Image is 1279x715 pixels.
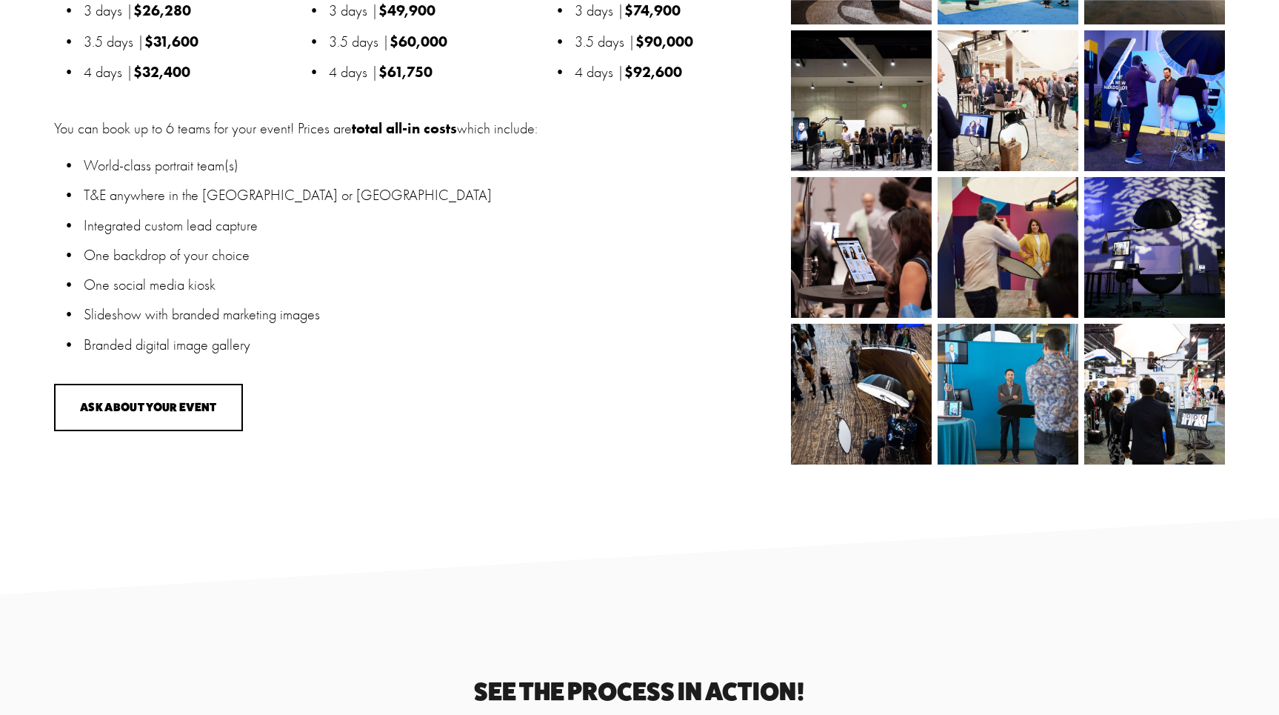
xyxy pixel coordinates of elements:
p: 4 days | [575,61,783,84]
strong: $60,000 [390,33,447,50]
h3: See the process in action! [447,679,832,703]
strong: $92,600 [624,63,682,81]
img: 22-11-16_TDP_BTS_021.jpg [903,30,1114,171]
p: One backdrop of your choice [84,245,784,267]
strong: total [352,119,382,137]
p: Branded digital image gallery [84,334,784,356]
p: 3.5 days | [84,30,292,53]
strong: $32,400 [133,63,190,81]
strong: $31,600 [144,33,198,50]
p: World-class portrait team(s) [84,155,784,177]
img: 23-08-21_TDP_BTS_017.jpg [764,177,959,318]
strong: $74,900 [624,1,681,19]
img: 22-06-23_TwoDudesBTS_295.jpg [885,177,1100,318]
p: One social media kiosk [84,274,784,296]
img: 271495247_508108323859408_6411661946869337369_n.jpg [1084,140,1225,318]
p: 4 days | [329,61,537,84]
p: Integrated custom lead capture [84,215,784,237]
p: T&E anywhere in the [GEOGRAPHIC_DATA] or [GEOGRAPHIC_DATA] [84,184,784,207]
strong: $90,000 [635,33,693,50]
p: 3.5 days | [329,30,537,53]
strong: all-in costs [386,119,457,137]
p: Slideshow with branded marketing images [84,304,784,326]
img: BIO_Backpack.jpg [791,30,989,171]
strong: $61,750 [378,63,433,81]
strong: $26,280 [133,1,191,19]
img: 286202452_616350026872286_2990273153452766304_n.jpg [791,324,932,465]
img: BTS.jpg [1049,324,1260,465]
p: You can book up to 6 teams for your event! Prices are which include: [54,117,784,140]
button: Ask About Your Event [54,384,244,432]
p: 4 days | [84,61,292,84]
strong: $49,900 [378,1,435,19]
img: 23-05-18_TDP_BTS_0017.jpg [1021,30,1232,171]
img: BTS_190417_Topo_08.jpg [903,324,1114,465]
p: 3.5 days | [575,30,783,53]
